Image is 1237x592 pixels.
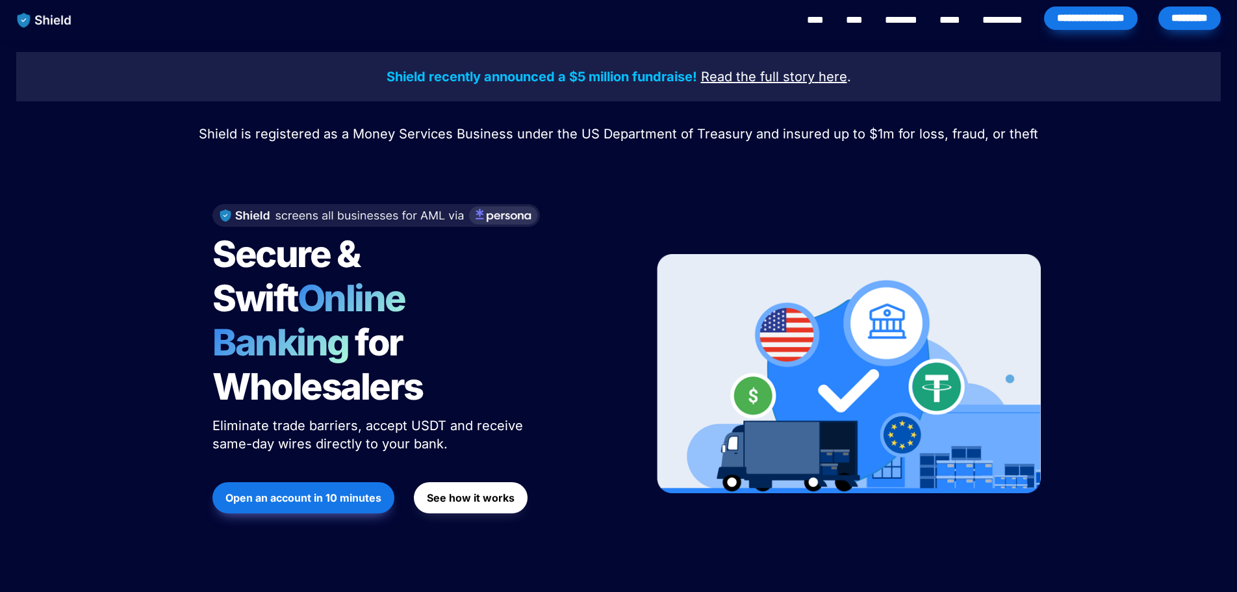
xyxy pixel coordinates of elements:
span: for Wholesalers [212,320,423,409]
span: . [847,69,851,84]
strong: Shield recently announced a $5 million fundraise! [387,69,697,84]
span: Shield is registered as a Money Services Business under the US Department of Treasury and insured... [199,126,1038,142]
u: here [819,69,847,84]
button: Open an account in 10 minutes [212,482,394,513]
button: See how it works [414,482,528,513]
a: Open an account in 10 minutes [212,476,394,520]
strong: See how it works [427,491,515,504]
u: Read the full story [701,69,815,84]
span: Online Banking [212,276,418,365]
a: See how it works [414,476,528,520]
a: here [819,71,847,84]
strong: Open an account in 10 minutes [225,491,381,504]
a: Read the full story [701,71,815,84]
img: website logo [11,6,78,34]
span: Secure & Swift [212,232,366,320]
span: Eliminate trade barriers, accept USDT and receive same-day wires directly to your bank. [212,418,527,452]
